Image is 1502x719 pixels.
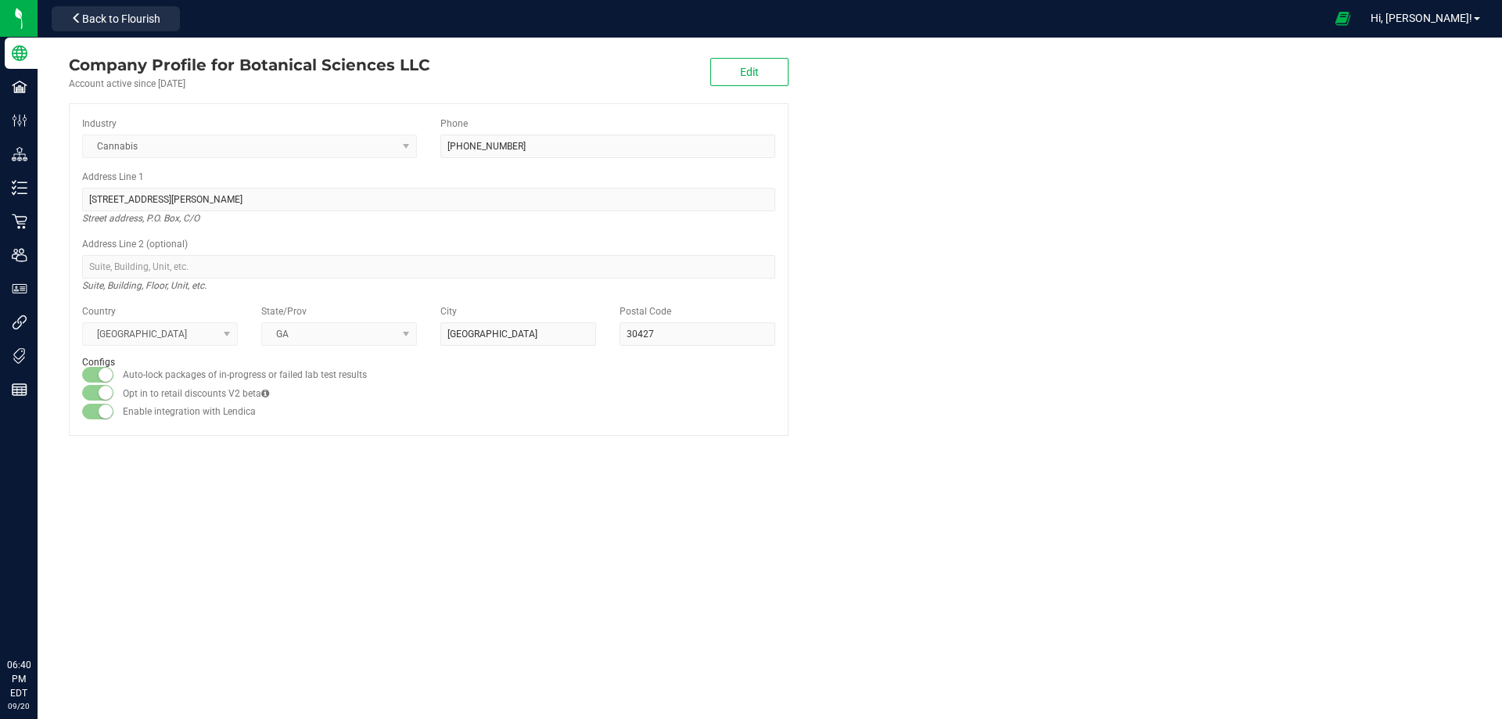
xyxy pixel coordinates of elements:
inline-svg: Facilities [12,79,27,95]
input: Suite, Building, Unit, etc. [82,255,775,279]
inline-svg: Distribution [12,146,27,162]
input: (123) 456-7890 [440,135,775,158]
label: State/Prov [261,304,307,318]
label: Phone [440,117,468,131]
iframe: Resource center unread badge [46,591,65,610]
i: Suite, Building, Floor, Unit, etc. [82,276,207,295]
label: Address Line 1 [82,170,144,184]
label: Enable integration with Lendica [123,404,256,419]
span: Back to Flourish [82,13,160,25]
label: Industry [82,117,117,131]
label: Address Line 2 (optional) [82,237,188,251]
label: Auto-lock packages of in-progress or failed lab test results [123,368,367,382]
inline-svg: Inventory [12,180,27,196]
inline-svg: Company [12,45,27,61]
inline-svg: Integrations [12,315,27,330]
inline-svg: Reports [12,382,27,397]
label: Opt in to retail discounts V2 beta [123,386,269,401]
input: Postal Code [620,322,775,346]
button: Edit [710,58,789,86]
inline-svg: Configuration [12,113,27,128]
span: Hi, [PERSON_NAME]! [1371,12,1472,24]
inline-svg: User Roles [12,281,27,297]
label: Country [82,304,116,318]
inline-svg: Tags [12,348,27,364]
h2: Configs [82,358,775,368]
p: 09/20 [7,700,31,712]
span: Edit [740,66,759,78]
input: City [440,322,596,346]
p: 06:40 PM EDT [7,658,31,700]
label: City [440,304,457,318]
span: Open Ecommerce Menu [1325,3,1360,34]
iframe: Resource center [16,594,63,641]
label: Postal Code [620,304,671,318]
div: Botanical Sciences LLC [69,53,429,77]
inline-svg: Retail [12,214,27,229]
div: Account active since [DATE] [69,77,429,91]
i: Street address, P.O. Box, C/O [82,209,199,228]
button: Back to Flourish [52,6,180,31]
input: Address [82,188,775,211]
inline-svg: Users [12,247,27,263]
